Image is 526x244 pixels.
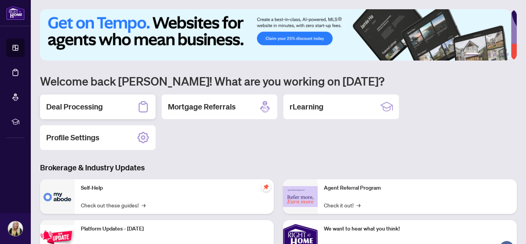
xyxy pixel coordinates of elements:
[40,179,75,214] img: Self-Help
[40,9,511,61] img: Slide 0
[40,162,517,173] h3: Brokerage & Industry Updates
[283,186,318,207] img: Agent Referral Program
[466,53,478,56] button: 1
[290,101,323,112] h2: rLearning
[81,184,268,192] p: Self-Help
[495,217,518,240] button: Open asap
[81,225,268,233] p: Platform Updates - [DATE]
[40,74,517,88] h1: Welcome back [PERSON_NAME]! What are you working on [DATE]?
[8,221,23,236] img: Profile Icon
[481,53,484,56] button: 2
[46,101,103,112] h2: Deal Processing
[324,225,511,233] p: We want to hear what you think!
[487,53,491,56] button: 3
[81,201,146,209] a: Check out these guides!→
[6,6,25,20] img: logo
[168,101,236,112] h2: Mortgage Referrals
[142,201,146,209] span: →
[506,53,509,56] button: 6
[46,132,99,143] h2: Profile Settings
[357,201,360,209] span: →
[261,182,271,192] span: pushpin
[324,184,511,192] p: Agent Referral Program
[324,201,360,209] a: Check it out!→
[500,53,503,56] button: 5
[494,53,497,56] button: 4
